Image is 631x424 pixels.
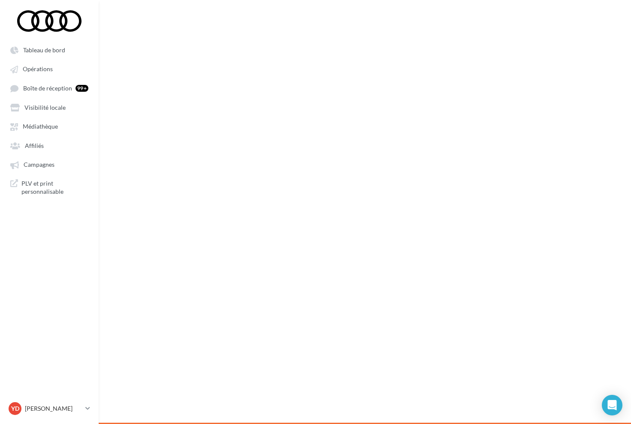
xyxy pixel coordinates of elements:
span: Affiliés [25,142,44,149]
p: [PERSON_NAME] [25,404,82,413]
span: Boîte de réception [23,84,72,92]
a: Opérations [5,61,94,76]
a: YD [PERSON_NAME] [7,400,92,417]
span: Tableau de bord [23,46,65,54]
span: Médiathèque [23,123,58,130]
a: PLV et print personnalisable [5,176,94,199]
span: Campagnes [24,161,54,168]
a: Affiliés [5,138,94,153]
a: Boîte de réception 99+ [5,80,94,96]
span: Opérations [23,66,53,73]
a: Visibilité locale [5,99,94,115]
span: YD [11,404,19,413]
span: Visibilité locale [24,104,66,111]
a: Campagnes [5,156,94,172]
span: PLV et print personnalisable [21,179,88,196]
a: Médiathèque [5,118,94,134]
a: Tableau de bord [5,42,94,57]
div: 99+ [75,85,88,92]
div: Open Intercom Messenger [602,395,622,415]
